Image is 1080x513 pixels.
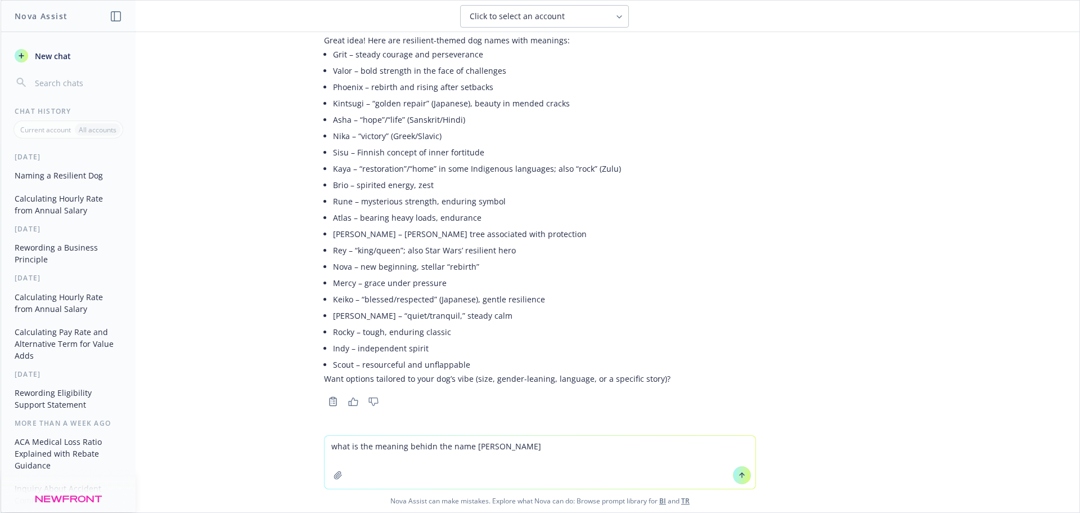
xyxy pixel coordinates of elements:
div: Chat History [1,106,136,116]
span: Click to select an account [470,11,565,22]
button: New chat [10,46,127,66]
li: [PERSON_NAME] – [PERSON_NAME] tree associated with protection [333,226,670,242]
button: Click to select an account [460,5,629,28]
button: Thumbs down [364,394,382,409]
li: Rocky – tough, enduring classic [333,324,670,340]
p: Want options tailored to your dog’s vibe (size, gender-leaning, language, or a specific story)? [324,373,670,385]
li: Indy – independent spirit [333,340,670,356]
button: Rewording Eligibility Support Statement [10,383,127,414]
li: Keiko – “blessed/respected” (Japanese), gentle resilience [333,291,670,307]
div: [DATE] [1,152,136,162]
button: ACA Medical Loss Ratio Explained with Rebate Guidance [10,432,127,475]
button: Calculating Pay Rate and Alternative Term for Value Adds [10,323,127,365]
li: Sisu – Finnish concept of inner fortitude [333,144,670,160]
a: TR [681,496,690,506]
li: Nika – “victory” (Greek/Slavic) [333,128,670,144]
p: Current account [20,125,71,135]
li: Nova – new beginning, stellar “rebirth” [333,258,670,275]
span: New chat [33,50,71,62]
button: Naming a Resilient Dog [10,166,127,185]
button: Rewording a Business Principle [10,238,127,269]
li: Kaya – “restoration”/“home” in some Indigenous languages; also “rock” (Zulu) [333,160,670,177]
div: [DATE] [1,369,136,379]
svg: Copy to clipboard [328,396,338,407]
li: Rune – mysterious strength, enduring symbol [333,193,670,209]
a: BI [659,496,666,506]
li: Valor – bold strength in the face of challenges [333,63,670,79]
p: Great idea! Here are resilient-themed dog names with meanings: [324,34,670,46]
li: Grit – steady courage and perseverance [333,46,670,63]
div: [DATE] [1,273,136,283]
li: Kintsugi – “golden repair” (Japanese), beauty in mended cracks [333,95,670,111]
button: Calculating Hourly Rate from Annual Salary [10,189,127,220]
li: Asha – “hope”/“life” (Sanskrit/Hindi) [333,111,670,128]
li: Scout – resourceful and unflappable [333,356,670,373]
li: [PERSON_NAME] – “quiet/tranquil,” steady calm [333,307,670,324]
button: Calculating Hourly Rate from Annual Salary [10,288,127,318]
span: Nova Assist can make mistakes. Explore what Nova can do: Browse prompt library for and [5,489,1075,512]
li: Mercy – grace under pressure [333,275,670,291]
li: Phoenix – rebirth and rising after setbacks [333,79,670,95]
h1: Nova Assist [15,10,67,22]
div: [DATE] [1,224,136,234]
p: All accounts [79,125,116,135]
div: More than a week ago [1,418,136,428]
button: Inquiry About Accident Commission [10,479,127,510]
li: Brio – spirited energy, zest [333,177,670,193]
li: Atlas – bearing heavy loads, endurance [333,209,670,226]
li: Rey – “king/queen”; also Star Wars’ resilient hero [333,242,670,258]
textarea: what is the meaning behidn the name [PERSON_NAME] [325,436,755,489]
input: Search chats [33,75,122,91]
